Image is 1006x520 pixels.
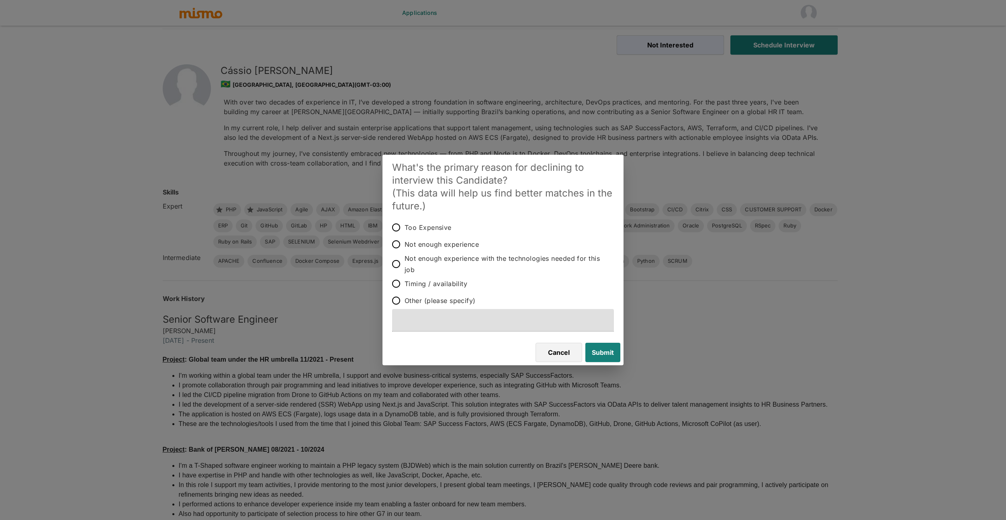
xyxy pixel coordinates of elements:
[405,278,467,289] span: Timing / availability
[405,253,607,275] span: Not enough experience with the technologies needed for this job
[405,295,476,306] span: Other (please specify)
[585,343,620,362] button: Submit
[405,222,452,233] span: Too Expensive
[392,161,614,187] h5: What's the primary reason for declining to interview this Candidate?
[405,239,479,250] span: Not enough experience
[392,187,614,213] h5: (This data will help us find better matches in the future.)
[536,343,582,362] button: Cancel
